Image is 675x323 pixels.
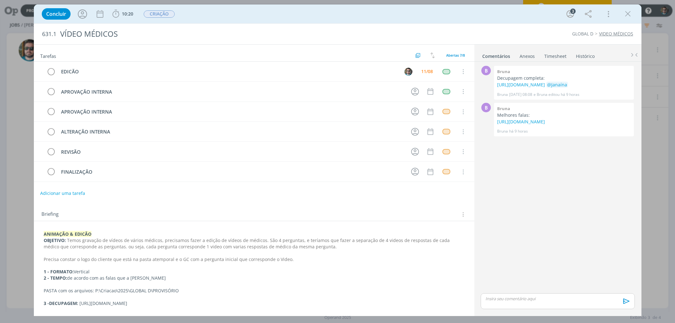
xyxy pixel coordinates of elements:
[421,69,433,74] div: 11/08
[42,8,71,20] button: Concluir
[497,69,510,74] b: Bruna
[122,11,133,17] span: 10:20
[509,92,532,97] span: [DATE] 08:08
[509,128,528,134] span: há 9 horas
[111,9,135,19] button: 10:20
[497,75,631,81] p: Decupagem completa:
[576,50,595,59] a: Histórico
[482,50,510,59] a: Comentários
[561,92,579,97] span: há 9 horas
[44,275,465,281] p: de acordo com as falas que a [PERSON_NAME]
[44,256,294,262] span: Precisa constar o logo do cliente que está na pasta atemporal e o GC com a pergunta inicial que c...
[44,288,179,294] span: PASTA com os arquivos: P:\Criacao\2025\GLOBAL D\PROVISÓRIO
[565,9,575,19] button: 3
[46,11,66,16] span: Concluir
[497,82,545,88] a: [URL][DOMAIN_NAME]
[544,50,567,59] a: Timesheet
[497,119,545,125] a: [URL][DOMAIN_NAME]
[44,237,451,250] span: Temos gravação de vídeos de vários médicos, precisamos fazer a edição de vídeos de médicos. São 4...
[41,210,59,219] span: Briefing
[59,128,405,136] div: ALTERAÇÃO INTERNA
[44,269,465,275] p: Vertical
[404,67,413,76] button: R
[404,68,412,76] img: R
[144,10,175,18] span: CRIAÇÃO
[42,31,56,38] span: 631.1
[40,188,85,199] button: Adicionar uma tarefa
[44,269,74,275] strong: 1 - FORMATO:
[497,92,508,97] p: Bruna
[547,82,567,88] span: @Janaína
[40,52,56,59] span: Tarefas
[599,31,633,37] a: VIDEO MÉDICOS
[497,106,510,111] b: Bruna
[570,9,576,14] div: 3
[534,92,559,97] span: e Bruna editou
[572,31,593,37] a: GLOBAL D
[44,300,78,306] strong: 3 -DECUPAGEM:
[497,112,631,118] p: Melhores falas:
[481,103,491,112] div: B
[143,10,175,18] button: CRIAÇÃO
[58,26,384,42] div: VÍDEO MÉDICOS
[497,128,508,134] p: Bruna
[59,168,405,176] div: FINALIZAÇÃO
[59,68,399,76] div: EDICÃO
[34,4,641,316] div: dialog
[44,275,67,281] strong: 2 - TEMPO:
[44,237,66,243] strong: OBJETIVO:
[44,300,465,307] p: [URL][DOMAIN_NAME]
[446,53,465,58] span: Abertas 7/8
[44,231,91,237] strong: ANIMAÇÃO & EDICÃO
[59,88,405,96] div: APROVAÇÃO INTERNA
[520,53,535,59] div: Anexos
[59,148,405,156] div: REVISÃO
[59,108,405,116] div: APROVAÇÃO INTERNA
[481,66,491,75] div: B
[430,53,435,58] img: arrow-down-up.svg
